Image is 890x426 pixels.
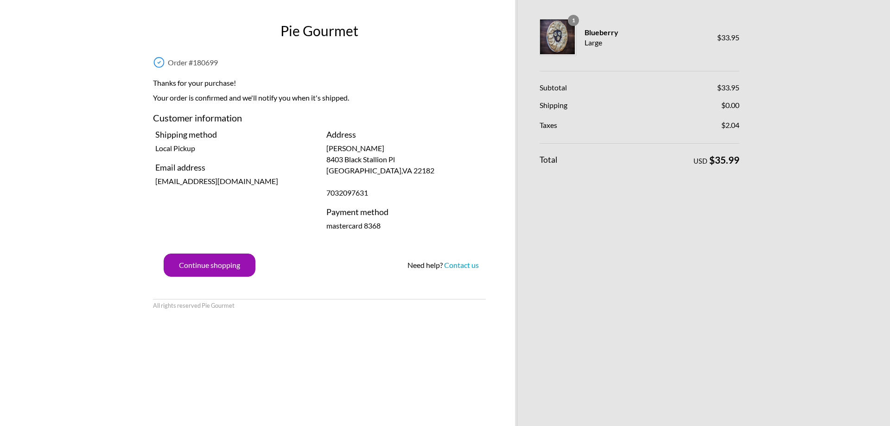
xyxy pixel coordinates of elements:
p: mastercard 8368 [326,220,483,231]
span: 7032097631 [326,188,368,197]
span: 22182 [413,166,434,175]
p: [EMAIL_ADDRESS][DOMAIN_NAME] [155,176,312,187]
li: All rights reserved Pie Gourmet [153,301,235,310]
span: 1 [568,15,579,26]
h4: Payment method [326,206,483,218]
div: Need help? [407,260,479,271]
p: Local Pickup [155,143,312,154]
h4: Shipping method [155,128,312,141]
h2: Thanks for your purchase! [153,77,486,92]
h4: Address [326,128,483,141]
span: Order # 180699 [168,58,218,67]
button: Continue shopping [164,254,255,277]
p: Your order is confirmed and we'll notify you when it's shipped. [153,92,486,107]
span: 8403 Black Stallion Pl [326,155,395,164]
img: Blueberry [540,19,575,54]
span: [GEOGRAPHIC_DATA] , VA [326,166,434,175]
h1: Pie Gourmet [151,20,488,41]
h4: Email address [155,161,312,174]
a: Contact us [444,261,479,269]
span: [PERSON_NAME] [326,144,384,153]
h3: Customer information [153,111,486,128]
